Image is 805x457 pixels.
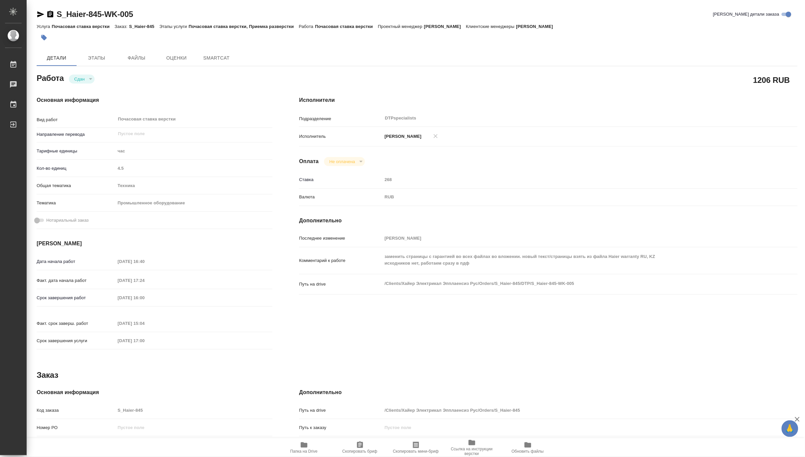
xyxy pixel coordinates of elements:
input: Пустое поле [382,423,756,432]
button: Скопировать ссылку для ЯМессенджера [37,10,45,18]
a: S_Haier-845-WK-005 [57,10,133,19]
div: Техника [115,180,272,191]
p: Срок завершения работ [37,295,115,301]
input: Пустое поле [117,130,257,138]
span: Скопировать бриф [342,449,377,454]
p: Вид работ [37,116,115,123]
input: Пустое поле [115,405,272,415]
p: Работа [299,24,315,29]
span: Файлы [121,54,153,62]
p: Этапы услуги [160,24,189,29]
input: Пустое поле [115,423,272,432]
p: Код заказа [37,407,115,414]
p: Кол-во единиц [37,165,115,172]
input: Пустое поле [115,163,272,173]
p: Тематика [37,200,115,206]
p: Срок завершения услуги [37,338,115,344]
span: Оценки [161,54,193,62]
span: Папка на Drive [290,449,318,454]
p: S_Haier-845 [129,24,160,29]
button: Скопировать бриф [332,438,388,457]
p: Последнее изменение [299,235,382,242]
input: Пустое поле [115,319,174,328]
p: Валюта [299,194,382,200]
p: Почасовая ставка верстки, Приемка разверстки [189,24,299,29]
input: Пустое поле [382,175,756,184]
h4: Основная информация [37,388,272,396]
button: Обновить файлы [500,438,556,457]
p: Номер РО [37,424,115,431]
button: Не оплачена [327,159,357,164]
p: Почасовая ставка верстки [52,24,115,29]
button: 🙏 [782,420,798,437]
p: Путь на drive [299,281,382,288]
h4: Дополнительно [299,217,798,225]
textarea: /Clients/Хайер Электрикал Эпплаенсиз Рус/Orders/S_Haier-845/DTP/S_Haier-845-WK-005 [382,278,756,289]
textarea: заменить страницы с гарантией во всех файлах во вложении. новый текст/страницы взять из файла Hai... [382,251,756,269]
p: Подразделение [299,115,382,122]
p: Факт. срок заверш. работ [37,320,115,327]
p: Почасовая ставка верстки [315,24,378,29]
button: Скопировать ссылку [46,10,54,18]
span: Этапы [81,54,113,62]
input: Пустое поле [382,233,756,243]
span: 🙏 [784,422,796,436]
p: Факт. дата начала работ [37,277,115,284]
h4: Дополнительно [299,388,798,396]
span: [PERSON_NAME] детали заказа [713,11,779,18]
p: Путь на drive [299,407,382,414]
span: SmartCat [201,54,232,62]
button: Сдан [72,76,87,82]
h2: Работа [37,72,64,84]
p: Комментарий к работе [299,257,382,264]
p: [PERSON_NAME] [516,24,558,29]
p: Проектный менеджер [378,24,424,29]
button: Ссылка на инструкции верстки [444,438,500,457]
div: Сдан [324,157,365,166]
button: Папка на Drive [276,438,332,457]
p: Тарифные единицы [37,148,115,154]
button: Добавить тэг [37,30,51,45]
p: Направление перевода [37,131,115,138]
h4: Оплата [299,157,319,165]
p: Путь к заказу [299,424,382,431]
h2: 1206 RUB [753,74,790,86]
span: Обновить файлы [512,449,544,454]
p: Исполнитель [299,133,382,140]
span: Нотариальный заказ [46,217,89,224]
p: Услуга [37,24,52,29]
span: Ссылка на инструкции верстки [448,447,496,456]
span: Детали [41,54,73,62]
p: Заказ: [115,24,129,29]
div: Промышленное оборудование [115,197,272,209]
h2: Заказ [37,370,58,380]
p: Ставка [299,176,382,183]
input: Пустое поле [382,405,756,415]
p: Дата начала работ [37,258,115,265]
h4: [PERSON_NAME] [37,240,272,248]
span: Скопировать мини-бриф [393,449,439,454]
input: Пустое поле [115,293,174,303]
p: [PERSON_NAME] [382,133,422,140]
p: Общая тематика [37,182,115,189]
div: Сдан [69,75,95,84]
input: Пустое поле [115,336,174,345]
h4: Основная информация [37,96,272,104]
input: Пустое поле [115,257,174,266]
button: Скопировать мини-бриф [388,438,444,457]
input: Пустое поле [115,276,174,285]
p: Клиентские менеджеры [466,24,516,29]
div: час [115,145,272,157]
p: [PERSON_NAME] [424,24,466,29]
div: RUB [382,191,756,203]
h4: Исполнители [299,96,798,104]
